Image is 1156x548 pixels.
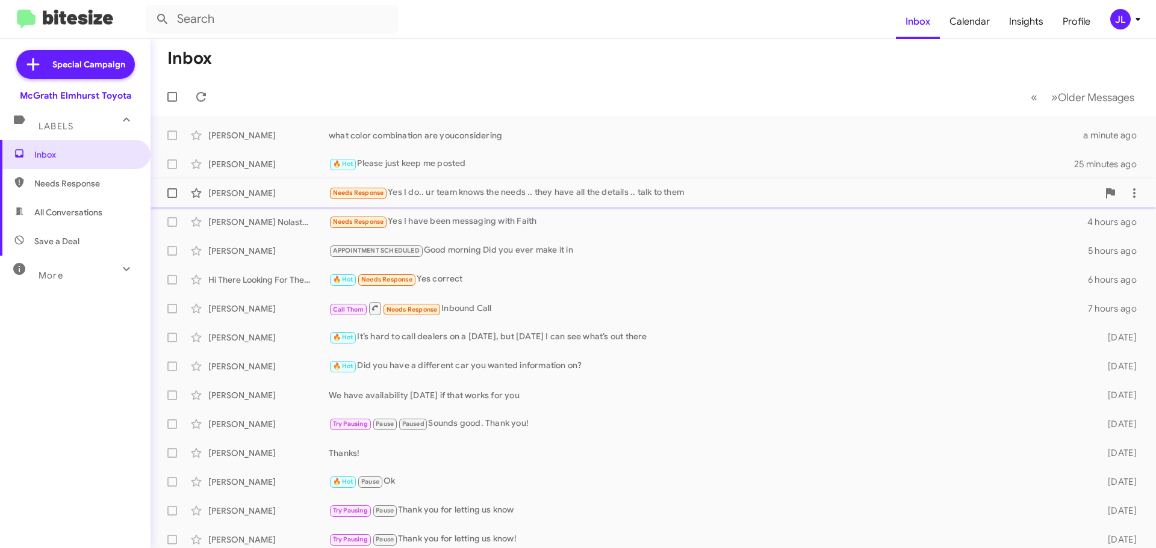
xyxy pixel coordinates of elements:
span: Inbox [34,149,137,161]
span: 🔥 Hot [333,276,353,283]
img: tab_keywords_by_traffic_grey.svg [120,70,129,79]
div: McGrath Elmhurst Toyota [20,90,131,102]
a: Calendar [940,4,999,39]
div: 25 minutes ago [1074,158,1146,170]
div: [PERSON_NAME] [208,158,329,170]
span: Special Campaign [52,58,125,70]
div: Thank you for letting us know! [329,532,1089,546]
div: [DATE] [1089,418,1146,430]
span: Try Pausing [333,420,368,428]
div: Yes I do.. ur team knows the needs .. they have all the details .. talk to them [329,186,1098,200]
button: Previous [1024,85,1045,109]
span: » [1051,90,1058,105]
span: Needs Response [333,189,384,197]
span: 🔥 Hot [333,478,353,485]
span: Pause [376,420,394,428]
div: 6 hours ago [1088,274,1146,286]
img: tab_domain_overview_orange.svg [33,70,42,79]
img: logo_orange.svg [19,19,29,29]
div: [DATE] [1089,476,1146,488]
nav: Page navigation example [1024,85,1142,109]
div: v 4.0.25 [34,19,59,29]
span: Needs Response [387,306,438,313]
span: Needs Response [34,177,137,189]
div: JL [1110,9,1131,29]
a: Profile [1053,4,1100,39]
input: Search [146,5,399,34]
div: Good morning Did you ever make it in [329,244,1088,257]
div: [DATE] [1089,360,1146,372]
span: 🔥 Hot [333,160,353,168]
div: [DATE] [1089,505,1146,517]
span: Save a Deal [34,235,79,247]
span: Try Pausing [333,535,368,543]
span: Pause [376,506,394,514]
a: Inbox [896,4,940,39]
div: Keywords by Traffic [133,71,203,79]
span: Pause [376,535,394,543]
div: [DATE] [1089,534,1146,546]
span: « [1031,90,1037,105]
div: 4 hours ago [1087,216,1146,228]
div: Hi There Looking For The Otd On This Vehicle [208,274,329,286]
button: JL [1100,9,1143,29]
h1: Inbox [167,49,212,68]
span: Call Them [333,306,364,313]
div: what color combination are youconsidering [329,129,1083,141]
div: [PERSON_NAME] [208,129,329,141]
div: [PERSON_NAME] [208,447,329,459]
div: [DATE] [1089,389,1146,401]
span: 🔥 Hot [333,333,353,341]
div: Ok [329,475,1089,488]
div: Thank you for letting us know [329,503,1089,517]
div: Sounds good. Thank you! [329,417,1089,431]
div: Domain: [DOMAIN_NAME] [31,31,132,41]
div: Did you have a different car you wanted information on? [329,359,1089,373]
div: [PERSON_NAME] [208,187,329,199]
span: Paused [402,420,424,428]
span: All Conversations [34,206,102,218]
span: 🔥 Hot [333,362,353,370]
button: Next [1044,85,1142,109]
div: Inbound Call [329,301,1088,316]
span: Older Messages [1058,91,1134,104]
div: [PERSON_NAME] [208,360,329,372]
div: [PERSON_NAME] [208,418,329,430]
div: Domain Overview [46,71,108,79]
span: Needs Response [361,276,412,283]
span: Pause [361,478,379,485]
div: [PERSON_NAME] [208,331,329,343]
span: Try Pausing [333,506,368,514]
div: Please just keep me posted [329,157,1074,171]
div: [PERSON_NAME] [208,303,329,315]
div: [PERSON_NAME] [208,389,329,401]
div: Thanks! [329,447,1089,459]
div: [DATE] [1089,331,1146,343]
div: [PERSON_NAME] [208,534,329,546]
div: We have availability [DATE] if that works for you [329,389,1089,401]
div: Yes correct [329,272,1088,286]
div: 7 hours ago [1088,303,1146,315]
span: APPOINTMENT SCHEDULED [333,247,420,254]
span: Needs Response [333,218,384,226]
div: 5 hours ago [1088,245,1146,257]
a: Insights [999,4,1053,39]
div: [PERSON_NAME] Nolastname122950582 [208,216,329,228]
span: More [39,270,63,281]
img: website_grey.svg [19,31,29,41]
div: Yes I have been messaging with Faith [329,215,1087,229]
div: [PERSON_NAME] [208,505,329,517]
span: Labels [39,121,73,132]
a: Special Campaign [16,50,135,79]
div: [PERSON_NAME] [208,476,329,488]
div: [DATE] [1089,447,1146,459]
div: a minute ago [1083,129,1146,141]
div: [PERSON_NAME] [208,245,329,257]
div: It’s hard to call dealers on a [DATE], but [DATE] I can see what’s out there [329,330,1089,344]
